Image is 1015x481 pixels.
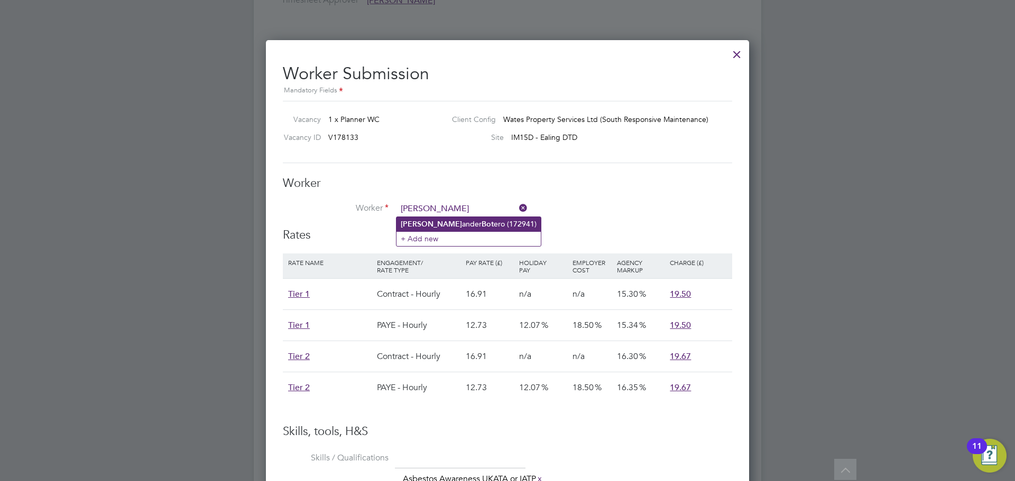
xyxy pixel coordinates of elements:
[519,382,540,393] span: 12.07
[374,253,463,279] div: Engagement/ Rate Type
[444,133,504,142] label: Site
[617,320,638,331] span: 15.34
[288,351,310,362] span: Tier 2
[397,201,528,217] input: Search for...
[463,279,516,309] div: 16.91
[279,133,321,142] label: Vacancy ID
[573,289,585,299] span: n/a
[288,382,310,393] span: Tier 2
[670,320,691,331] span: 19.50
[482,220,494,229] b: Bot
[573,351,585,362] span: n/a
[972,446,982,460] div: 11
[288,289,310,299] span: Tier 1
[973,439,1007,473] button: Open Resource Center, 11 new notifications
[519,320,540,331] span: 12.07
[283,424,732,439] h3: Skills, tools, H&S
[285,253,374,271] div: Rate Name
[670,289,691,299] span: 19.50
[463,253,516,271] div: Pay Rate (£)
[283,203,389,214] label: Worker
[328,133,358,142] span: V178133
[374,372,463,403] div: PAYE - Hourly
[283,85,732,97] div: Mandatory Fields
[374,310,463,341] div: PAYE - Hourly
[283,228,732,243] h3: Rates
[617,382,638,393] span: 16.35
[288,320,310,331] span: Tier 1
[519,351,531,362] span: n/a
[374,279,463,309] div: Contract - Hourly
[401,220,462,229] b: [PERSON_NAME]
[283,176,732,191] h3: Worker
[573,382,594,393] span: 18.50
[617,289,638,299] span: 15.30
[463,341,516,372] div: 16.91
[667,253,730,271] div: Charge (£)
[396,217,541,231] li: ander ero (172941)
[463,372,516,403] div: 12.73
[617,351,638,362] span: 16.30
[516,253,570,279] div: Holiday Pay
[283,55,732,97] h2: Worker Submission
[519,289,531,299] span: n/a
[503,115,708,124] span: Wates Property Services Ltd (South Responsive Maintenance)
[614,253,668,279] div: Agency Markup
[670,351,691,362] span: 19.67
[511,133,577,142] span: IM15D - Ealing DTD
[374,341,463,372] div: Contract - Hourly
[444,115,496,124] label: Client Config
[328,115,380,124] span: 1 x Planner WC
[396,231,541,246] li: + Add new
[283,452,389,464] label: Skills / Qualifications
[570,253,614,279] div: Employer Cost
[463,310,516,341] div: 12.73
[279,115,321,124] label: Vacancy
[573,320,594,331] span: 18.50
[670,382,691,393] span: 19.67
